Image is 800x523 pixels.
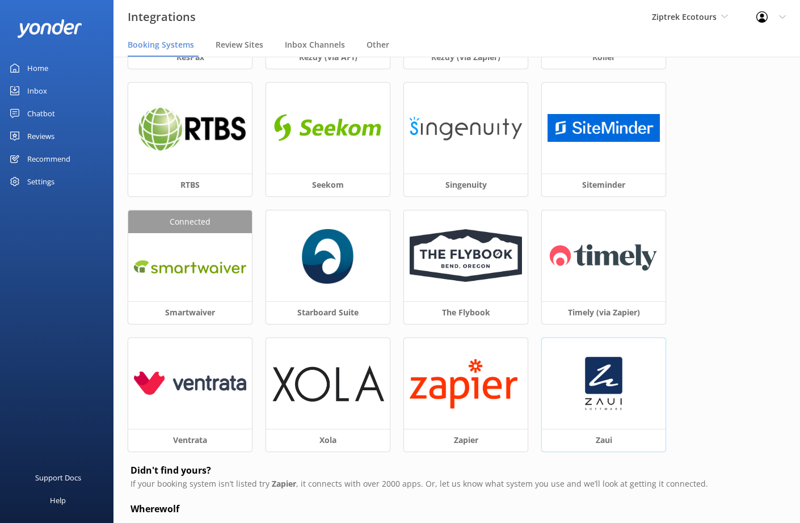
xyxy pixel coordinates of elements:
[266,174,390,196] h3: Seekom
[130,502,783,517] h4: Wherewolf
[548,234,660,277] img: 1619648023..png
[134,104,246,152] img: 1624324537..png
[128,301,252,324] h3: Smartwaiver
[266,301,390,324] h3: Starboard Suite
[272,478,296,489] b: Zapier
[302,227,354,284] img: 1756262149..png
[410,229,522,282] img: flybook_logo.png
[27,79,47,102] div: Inbox
[128,174,252,196] h3: RTBS
[367,39,389,50] span: Other
[134,372,246,395] img: ventrata_logo.png
[272,365,384,402] img: xola_logo.png
[134,254,246,280] img: 1650579744..png
[404,429,528,452] h3: Zapier
[542,174,666,196] h3: Siteminder
[404,301,528,324] h3: The Flybook
[128,429,252,452] h3: Ventrata
[410,357,522,410] img: 1619648013..png
[50,489,66,512] div: Help
[128,210,252,233] div: Connected
[27,125,54,147] div: Reviews
[404,174,528,196] h3: Singenuity
[27,102,55,125] div: Chatbot
[652,11,717,22] span: Ziptrek Ecotours
[542,301,666,324] h3: Timely (via Zapier)
[542,429,666,452] h3: Zaui
[128,39,194,50] span: Booking Systems
[17,19,82,38] img: yonder-white-logo.png
[35,466,81,489] div: Support Docs
[285,39,345,50] span: Inbox Channels
[27,57,48,79] div: Home
[130,463,783,478] h4: Didn't find yours?
[272,106,384,150] img: 1616638368..png
[27,170,54,193] div: Settings
[583,355,624,412] img: 1633406817..png
[130,478,783,490] p: If your booking system isn’t listed try , it connects with over 2000 apps. Or, let us know what s...
[128,8,196,26] h3: Integrations
[266,429,390,452] h3: Xola
[216,39,263,50] span: Review Sites
[27,147,70,170] div: Recommend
